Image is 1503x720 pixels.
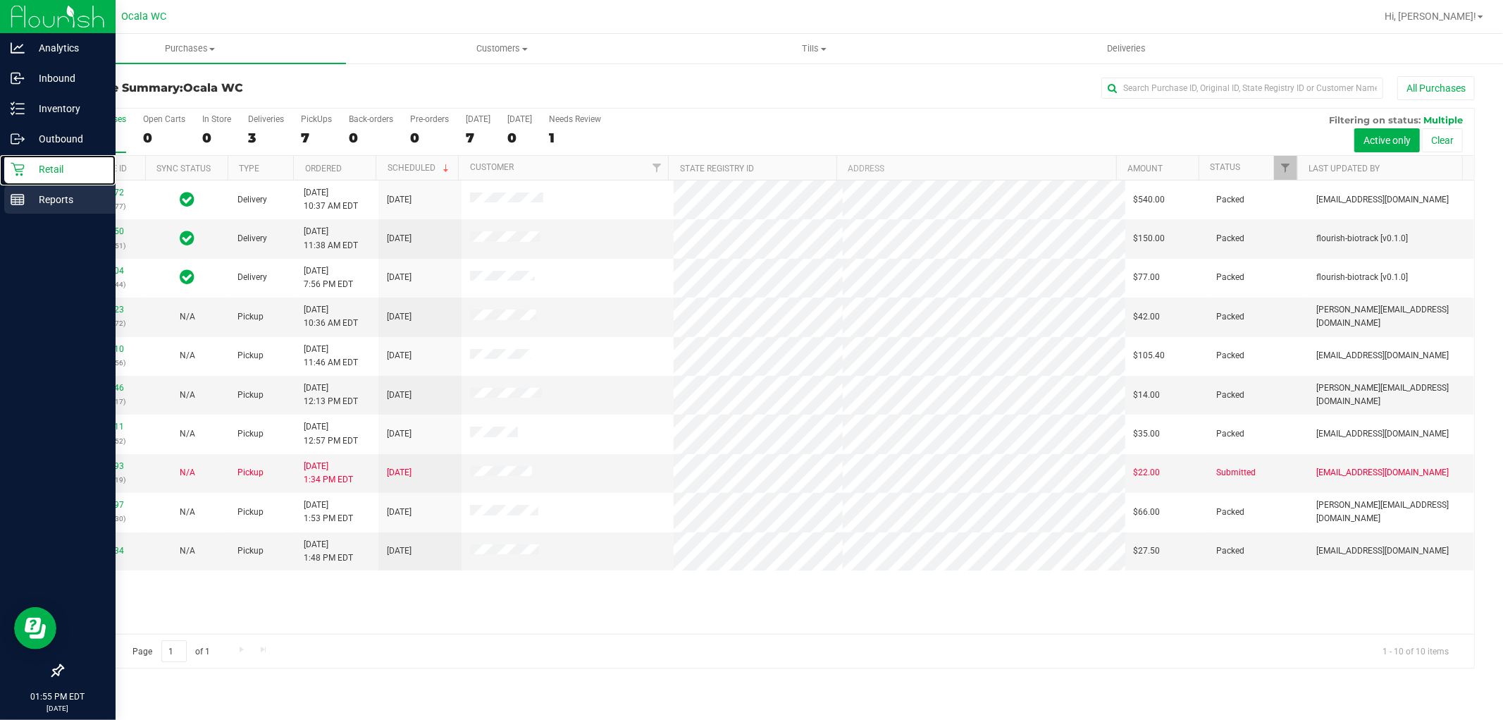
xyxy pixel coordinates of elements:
[387,232,412,245] span: [DATE]
[180,190,194,209] span: In Sync
[1210,162,1240,172] a: Status
[305,164,342,173] a: Ordered
[180,429,195,439] span: Not Applicable
[470,162,514,172] a: Customer
[388,163,452,173] a: Scheduled
[304,225,358,252] span: [DATE] 11:38 AM EDT
[387,427,412,441] span: [DATE]
[1134,389,1161,402] span: $14.00
[1134,193,1165,207] span: $540.00
[1134,271,1161,284] span: $77.00
[1134,310,1161,324] span: $42.00
[1134,427,1161,441] span: $35.00
[1134,544,1161,558] span: $27.50
[85,500,124,510] a: 12015597
[1316,499,1466,525] span: [PERSON_NAME][EMAIL_ADDRESS][DOMAIN_NAME]
[659,42,970,55] span: Tills
[25,39,109,56] p: Analytics
[14,607,56,649] iframe: Resource center
[237,232,267,245] span: Delivery
[1127,164,1163,173] a: Amount
[11,162,25,176] inline-svg: Retail
[1217,271,1245,284] span: Packed
[237,544,264,558] span: Pickup
[1371,640,1460,661] span: 1 - 10 of 10 items
[549,130,601,146] div: 1
[180,389,195,402] button: N/A
[1088,42,1165,55] span: Deliveries
[1217,193,1245,207] span: Packed
[6,703,109,714] p: [DATE]
[645,156,668,180] a: Filter
[85,344,124,354] a: 12014410
[387,349,412,362] span: [DATE]
[202,114,231,124] div: In Store
[346,34,658,63] a: Customers
[183,81,243,94] span: Ocala WC
[387,310,412,324] span: [DATE]
[180,350,195,360] span: Not Applicable
[120,640,222,662] span: Page of 1
[836,156,1116,181] th: Address
[11,132,25,146] inline-svg: Outbound
[410,114,449,124] div: Pre-orders
[180,506,195,519] button: N/A
[970,34,1282,63] a: Deliveries
[180,546,195,556] span: Not Applicable
[180,390,195,400] span: Not Applicable
[11,41,25,55] inline-svg: Analytics
[156,164,211,173] a: Sync Status
[85,461,124,471] a: 12015393
[85,422,124,432] a: 12015011
[1385,11,1476,22] span: Hi, [PERSON_NAME]!
[25,161,109,178] p: Retail
[180,310,195,324] button: N/A
[1134,232,1165,245] span: $150.00
[304,186,358,213] span: [DATE] 10:37 AM EDT
[85,383,124,393] a: 12014646
[85,188,124,197] a: 12007572
[180,349,195,362] button: N/A
[25,130,109,147] p: Outbound
[1217,544,1245,558] span: Packed
[180,228,194,248] span: In Sync
[304,303,358,330] span: [DATE] 10:36 AM EDT
[11,193,25,207] inline-svg: Reports
[1217,427,1245,441] span: Packed
[34,34,346,63] a: Purchases
[1316,544,1449,558] span: [EMAIL_ADDRESS][DOMAIN_NAME]
[1316,427,1449,441] span: [EMAIL_ADDRESS][DOMAIN_NAME]
[387,506,412,519] span: [DATE]
[25,191,109,208] p: Reports
[1316,232,1408,245] span: flourish-biotrack [v0.1.0]
[387,544,412,558] span: [DATE]
[658,34,970,63] a: Tills
[1316,303,1466,330] span: [PERSON_NAME][EMAIL_ADDRESS][DOMAIN_NAME]
[85,546,124,556] a: 12015534
[85,305,124,315] a: 12013423
[301,114,332,124] div: PickUps
[1423,114,1463,126] span: Multiple
[248,130,284,146] div: 3
[304,538,353,565] span: [DATE] 1:48 PM EDT
[34,42,346,55] span: Purchases
[202,130,231,146] div: 0
[180,312,195,322] span: Not Applicable
[237,506,264,519] span: Pickup
[301,130,332,146] div: 7
[85,226,124,236] a: 12008050
[121,11,166,23] span: Ocala WC
[1134,506,1161,519] span: $66.00
[248,114,284,124] div: Deliveries
[304,420,358,447] span: [DATE] 12:57 PM EDT
[410,130,449,146] div: 0
[62,82,533,94] h3: Purchase Summary:
[239,164,259,173] a: Type
[1354,128,1420,152] button: Active only
[180,507,195,517] span: Not Applicable
[347,42,657,55] span: Customers
[11,102,25,116] inline-svg: Inventory
[237,349,264,362] span: Pickup
[387,271,412,284] span: [DATE]
[1329,114,1421,126] span: Filtering on status:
